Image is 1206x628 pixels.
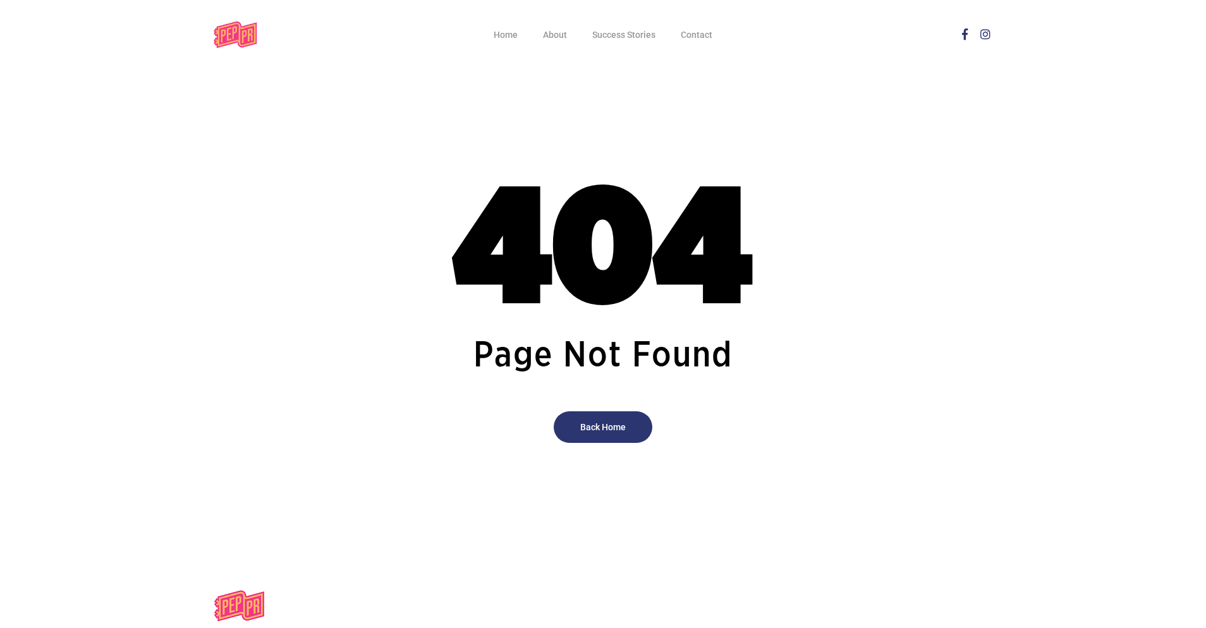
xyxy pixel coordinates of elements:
[494,30,518,39] a: Home
[580,421,626,433] span: Back Home
[210,174,997,332] h1: 404
[210,336,997,375] h2: Page Not Found
[554,411,652,443] a: Back Home
[543,30,567,40] span: About
[681,30,712,40] span: Contact
[210,19,263,51] img: Pep Public Relations
[592,30,655,39] a: Success Stories
[494,30,518,40] span: Home
[210,588,271,624] img: peppr
[543,30,567,39] a: About
[592,30,655,40] span: Success Stories
[681,30,712,39] a: Contact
